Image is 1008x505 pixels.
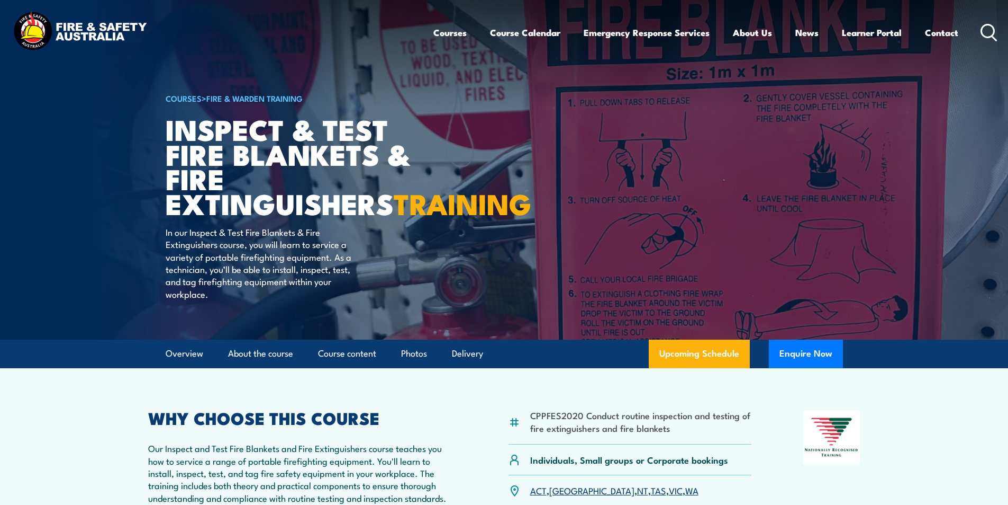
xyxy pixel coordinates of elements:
[549,484,634,497] a: [GEOGRAPHIC_DATA]
[685,484,698,497] a: WA
[148,410,457,425] h2: WHY CHOOSE THIS COURSE
[394,181,531,225] strong: TRAINING
[769,340,843,368] button: Enquire Now
[401,340,427,368] a: Photos
[148,442,457,504] p: Our Inspect and Test Fire Blankets and Fire Extinguishers course teaches you how to service a ran...
[433,19,467,47] a: Courses
[795,19,819,47] a: News
[584,19,710,47] a: Emergency Response Services
[166,340,203,368] a: Overview
[530,484,547,497] a: ACT
[166,92,202,104] a: COURSES
[637,484,648,497] a: NT
[530,454,728,466] p: Individuals, Small groups or Corporate bookings
[530,409,752,434] li: CPPFES2020 Conduct routine inspection and testing of fire extinguishers and fire blankets
[166,92,427,104] h6: >
[530,484,698,497] p: , , , , ,
[452,340,483,368] a: Delivery
[669,484,683,497] a: VIC
[206,92,303,104] a: Fire & Warden Training
[318,340,376,368] a: Course content
[166,117,427,216] h1: Inspect & Test Fire Blankets & Fire Extinguishers
[925,19,958,47] a: Contact
[649,340,750,368] a: Upcoming Schedule
[166,226,359,300] p: In our Inspect & Test Fire Blankets & Fire Extinguishers course, you will learn to service a vari...
[490,19,560,47] a: Course Calendar
[228,340,293,368] a: About the course
[842,19,902,47] a: Learner Portal
[733,19,772,47] a: About Us
[803,410,860,464] img: Nationally Recognised Training logo.
[651,484,666,497] a: TAS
